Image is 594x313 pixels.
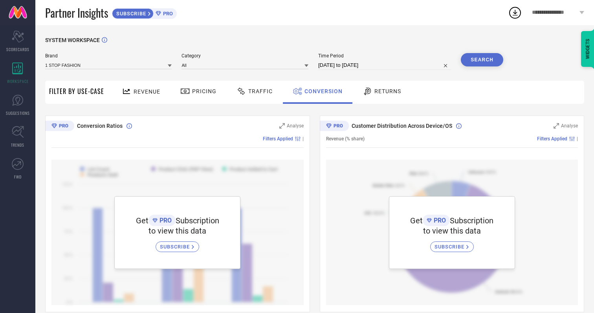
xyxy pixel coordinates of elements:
[14,174,22,180] span: FWD
[320,121,349,133] div: Premium
[450,216,493,225] span: Subscription
[248,88,273,94] span: Traffic
[161,11,173,17] span: PRO
[410,216,423,225] span: Get
[112,6,177,19] a: SUBSCRIBEPRO
[577,136,578,142] span: |
[49,87,104,96] span: Filter By Use-Case
[7,78,29,84] span: WORKSPACE
[554,123,559,129] svg: Zoom
[279,123,285,129] svg: Zoom
[352,123,452,129] span: Customer Distribution Across Device/OS
[263,136,293,142] span: Filters Applied
[6,46,29,52] span: SCORECARDS
[326,136,365,142] span: Revenue (% share)
[160,244,192,250] span: SUBSCRIBE
[45,5,108,21] span: Partner Insights
[176,216,219,225] span: Subscription
[156,236,199,252] a: SUBSCRIBE
[181,53,308,59] span: Category
[77,123,123,129] span: Conversion Ratios
[45,37,100,43] span: SYSTEM WORKSPACE
[423,226,481,236] span: to view this data
[561,123,578,129] span: Analyse
[134,88,160,95] span: Revenue
[508,6,522,20] div: Open download list
[6,110,30,116] span: SUGGESTIONS
[537,136,567,142] span: Filters Applied
[302,136,304,142] span: |
[112,11,148,17] span: SUBSCRIBE
[374,88,401,94] span: Returns
[136,216,148,225] span: Get
[461,53,503,66] button: Search
[11,142,24,148] span: TRENDS
[318,61,451,70] input: Select time period
[158,217,172,224] span: PRO
[148,226,206,236] span: to view this data
[45,53,172,59] span: Brand
[318,53,451,59] span: Time Period
[45,121,74,133] div: Premium
[432,217,446,224] span: PRO
[434,244,466,250] span: SUBSCRIBE
[287,123,304,129] span: Analyse
[192,88,216,94] span: Pricing
[304,88,343,94] span: Conversion
[430,236,474,252] a: SUBSCRIBE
